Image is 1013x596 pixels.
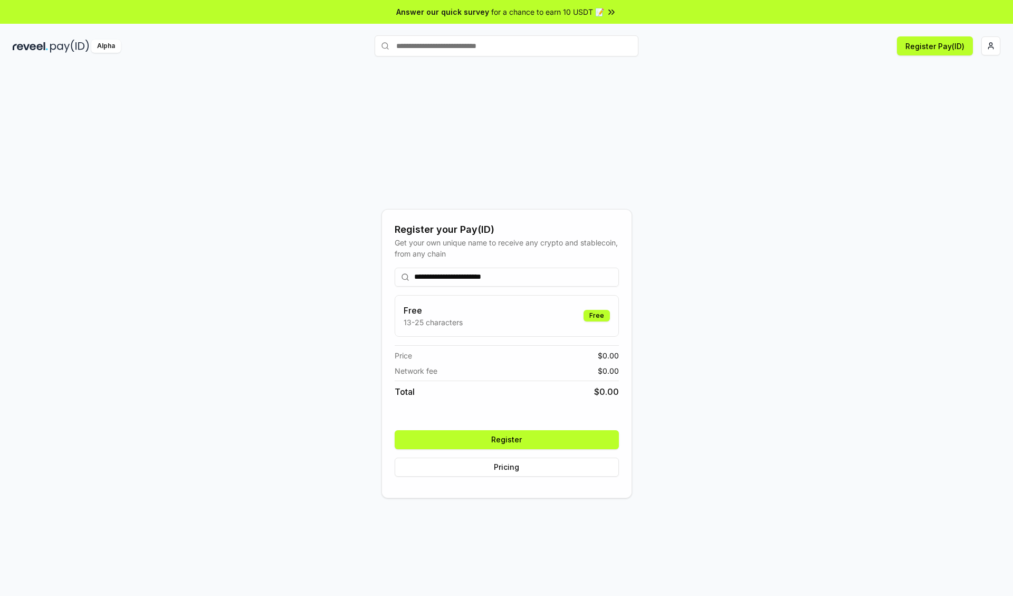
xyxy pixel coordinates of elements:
[91,40,121,53] div: Alpha
[395,350,412,361] span: Price
[491,6,604,17] span: for a chance to earn 10 USDT 📝
[395,365,437,376] span: Network fee
[404,304,463,317] h3: Free
[598,350,619,361] span: $ 0.00
[50,40,89,53] img: pay_id
[396,6,489,17] span: Answer our quick survey
[584,310,610,321] div: Free
[13,40,48,53] img: reveel_dark
[395,385,415,398] span: Total
[404,317,463,328] p: 13-25 characters
[395,222,619,237] div: Register your Pay(ID)
[594,385,619,398] span: $ 0.00
[598,365,619,376] span: $ 0.00
[395,237,619,259] div: Get your own unique name to receive any crypto and stablecoin, from any chain
[395,458,619,477] button: Pricing
[897,36,973,55] button: Register Pay(ID)
[395,430,619,449] button: Register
